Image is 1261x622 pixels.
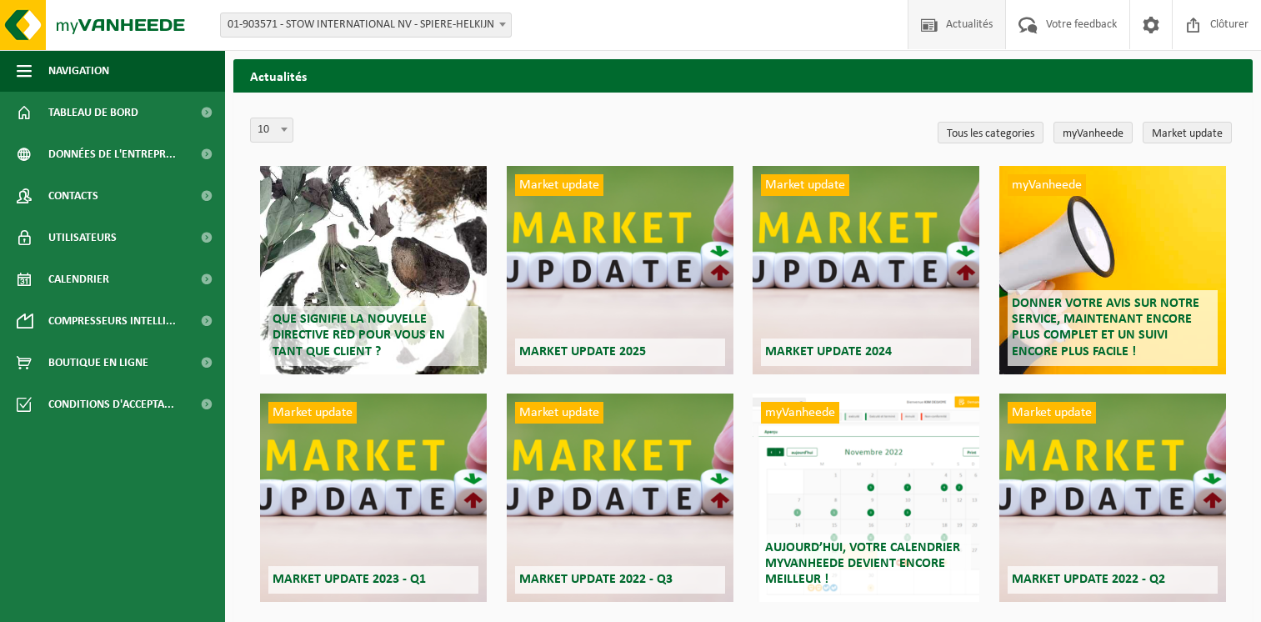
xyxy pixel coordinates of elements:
span: Calendrier [48,258,109,300]
span: Market update 2022 - Q3 [519,573,673,586]
a: Market update [1143,122,1232,143]
h2: Actualités [233,59,1253,92]
a: myVanheede Aujourd’hui, votre calendrier myVanheede devient encore meilleur ! [753,394,979,602]
a: Tous les categories [938,122,1043,143]
span: Market update 2025 [519,345,646,359]
span: Market update 2023 - Q1 [273,573,426,586]
a: Market update Market update 2022 - Q3 [507,394,733,602]
a: Market update Market update 2024 [753,166,979,374]
a: Market update Market update 2023 - Q1 [260,394,487,602]
span: Conditions d'accepta... [48,384,174,425]
a: Market update Market update 2025 [507,166,733,374]
span: 01-903571 - STOW INTERNATIONAL NV - SPIERE-HELKIJN [220,13,512,38]
span: Market update 2024 [765,345,892,359]
span: myVanheede [761,402,839,424]
span: Market update [268,402,357,424]
span: 01-903571 - STOW INTERNATIONAL NV - SPIERE-HELKIJN [221,13,511,37]
span: Navigation [48,50,109,92]
a: myVanheede [1053,122,1133,143]
span: Market update [515,402,603,424]
span: 10 [250,118,293,143]
span: Boutique en ligne [48,342,148,384]
span: Données de l'entrepr... [48,133,176,175]
span: myVanheede [1008,174,1086,196]
span: Market update 2022 - Q2 [1012,573,1165,586]
span: Aujourd’hui, votre calendrier myVanheede devient encore meilleur ! [765,541,960,586]
a: myVanheede Donner votre avis sur notre service, maintenant encore plus complet et un suivi encore... [999,166,1226,374]
span: Que signifie la nouvelle directive RED pour vous en tant que client ? [273,313,445,358]
span: Tableau de bord [48,92,138,133]
span: Compresseurs intelli... [48,300,176,342]
span: Utilisateurs [48,217,117,258]
span: Market update [515,174,603,196]
span: Market update [761,174,849,196]
span: 10 [251,118,293,142]
span: Market update [1008,402,1096,424]
span: Donner votre avis sur notre service, maintenant encore plus complet et un suivi encore plus facile ! [1012,297,1199,359]
span: Contacts [48,175,98,217]
a: Market update Market update 2022 - Q2 [999,394,1226,602]
a: Que signifie la nouvelle directive RED pour vous en tant que client ? [260,166,487,374]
